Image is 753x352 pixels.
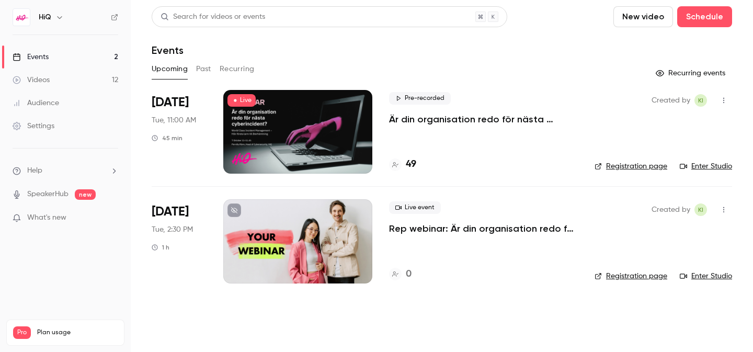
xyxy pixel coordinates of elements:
span: Karolina Israelsson [694,94,707,107]
span: KI [698,203,703,216]
span: Help [27,165,42,176]
span: What's new [27,212,66,223]
img: HiQ [13,9,30,26]
iframe: Noticeable Trigger [106,213,118,223]
span: Tue, 2:30 PM [152,224,193,235]
span: Tue, 11:00 AM [152,115,196,126]
span: Live event [389,201,441,214]
div: 1 h [152,243,169,252]
h4: 0 [406,267,412,281]
span: Created by [652,203,690,216]
h1: Events [152,44,184,56]
span: new [75,189,96,200]
span: Plan usage [37,328,118,337]
h4: 49 [406,157,416,172]
h6: HiQ [39,12,51,22]
a: Enter Studio [680,271,732,281]
span: Karolina Israelsson [694,203,707,216]
span: [DATE] [152,203,189,220]
span: [DATE] [152,94,189,111]
button: Upcoming [152,61,188,77]
a: Enter Studio [680,161,732,172]
div: Videos [13,75,50,85]
a: Registration page [595,271,667,281]
span: Created by [652,94,690,107]
span: Pre-recorded [389,92,451,105]
button: New video [613,6,673,27]
div: 45 min [152,134,182,142]
button: Schedule [677,6,732,27]
a: SpeakerHub [27,189,69,200]
span: KI [698,94,703,107]
div: Search for videos or events [161,12,265,22]
div: Oct 7 Tue, 11:00 AM (Europe/Stockholm) [152,90,207,174]
button: Recurring events [651,65,732,82]
li: help-dropdown-opener [13,165,118,176]
div: Oct 7 Tue, 2:30 PM (Europe/Stockholm) [152,199,207,283]
a: 49 [389,157,416,172]
span: Pro [13,326,31,339]
div: Audience [13,98,59,108]
span: Live [227,94,256,107]
div: Events [13,52,49,62]
a: 0 [389,267,412,281]
button: Recurring [220,61,255,77]
a: Rep webinar: Är din organisation redo för nästa cyberincident? [389,222,578,235]
div: Settings [13,121,54,131]
button: Past [196,61,211,77]
a: Är din organisation redo för nästa cyberincident? [389,113,578,126]
a: Registration page [595,161,667,172]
